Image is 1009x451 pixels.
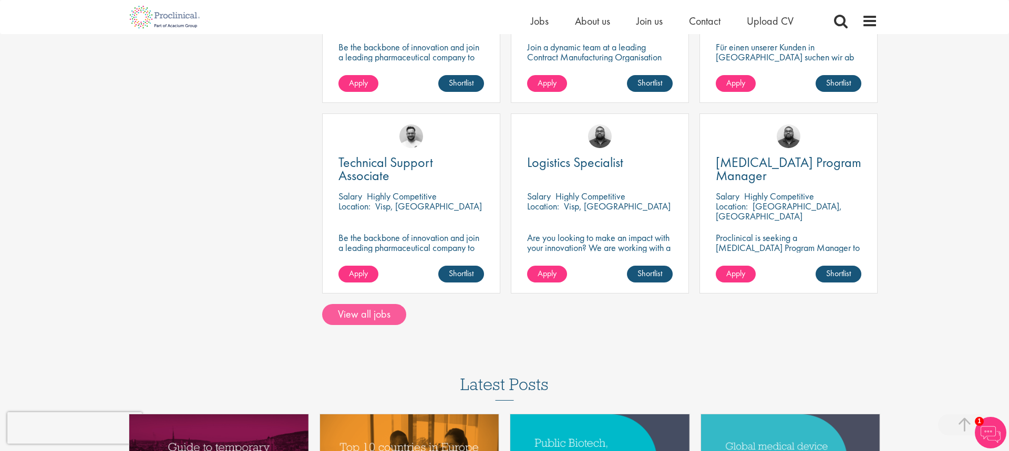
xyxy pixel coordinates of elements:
[726,77,745,88] span: Apply
[716,200,842,222] p: [GEOGRAPHIC_DATA], [GEOGRAPHIC_DATA]
[726,268,745,279] span: Apply
[322,304,406,325] a: View all jobs
[747,14,794,28] a: Upload CV
[349,77,368,88] span: Apply
[531,14,549,28] a: Jobs
[555,190,625,202] p: Highly Competitive
[338,266,378,282] a: Apply
[338,233,484,272] p: Be the backbone of innovation and join a leading pharmaceutical company to help keep life-changin...
[338,156,484,182] a: Technical Support Associate
[338,153,433,184] span: Technical Support Associate
[636,14,663,28] a: Join us
[527,233,673,282] p: Are you looking to make an impact with your innovation? We are working with a well-established ph...
[588,124,612,148] img: Ashley Bennett
[716,200,748,212] span: Location:
[716,153,861,184] span: [MEDICAL_DATA] Program Manager
[716,42,861,92] p: Für einen unserer Kunden in [GEOGRAPHIC_DATA] suchen wir ab sofort einen Entwicklungsingenieur Ku...
[527,190,551,202] span: Salary
[716,156,861,182] a: [MEDICAL_DATA] Program Manager
[7,412,142,444] iframe: reCAPTCHA
[527,75,567,92] a: Apply
[816,75,861,92] a: Shortlist
[399,124,423,148] img: Emile De Beer
[716,266,756,282] a: Apply
[438,75,484,92] a: Shortlist
[744,190,814,202] p: Highly Competitive
[627,75,673,92] a: Shortlist
[460,375,549,401] h3: Latest Posts
[538,77,557,88] span: Apply
[527,266,567,282] a: Apply
[375,200,482,212] p: Visp, [GEOGRAPHIC_DATA]
[975,417,1006,448] img: Chatbot
[816,266,861,282] a: Shortlist
[367,190,437,202] p: Highly Competitive
[564,200,671,212] p: Visp, [GEOGRAPHIC_DATA]
[527,200,559,212] span: Location:
[338,190,362,202] span: Salary
[338,75,378,92] a: Apply
[777,124,800,148] img: Ashley Bennett
[527,42,673,92] p: Join a dynamic team at a leading Contract Manufacturing Organisation (CMO) and contribute to grou...
[627,266,673,282] a: Shortlist
[689,14,720,28] a: Contact
[538,268,557,279] span: Apply
[349,268,368,279] span: Apply
[575,14,610,28] a: About us
[438,266,484,282] a: Shortlist
[975,417,984,426] span: 1
[338,200,370,212] span: Location:
[716,190,739,202] span: Salary
[716,75,756,92] a: Apply
[527,153,623,171] span: Logistics Specialist
[527,156,673,169] a: Logistics Specialist
[716,233,861,292] p: Proclinical is seeking a [MEDICAL_DATA] Program Manager to join our client's team for an exciting...
[338,42,484,82] p: Be the backbone of innovation and join a leading pharmaceutical company to help keep life-changin...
